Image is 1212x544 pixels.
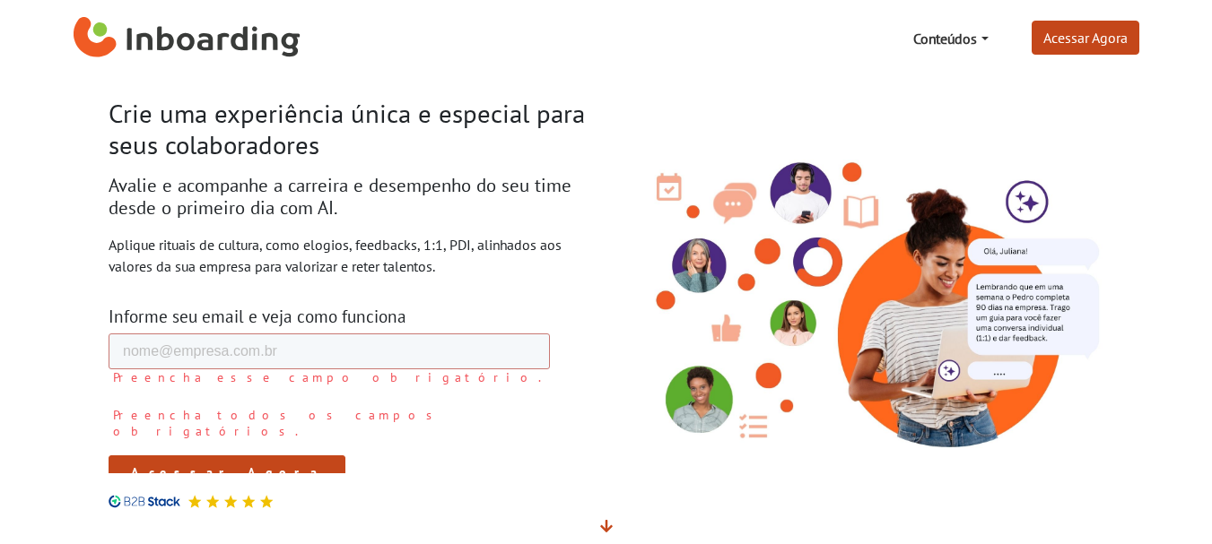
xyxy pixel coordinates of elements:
img: Inboarding - Rutuais de Cultura com Inteligência Ariticial. Feedback, conversas 1:1, PDI. [620,130,1104,455]
div: Avaliação 5 estrelas no B2B Stack [180,495,274,508]
input: Acessar Agora [118,73,354,108]
img: B2B Stack logo [109,495,180,508]
a: Acessar Agora [1032,21,1139,55]
h3: Informe seu email e veja como funciona [109,306,593,326]
h1: Crie uma experiência única e especial para seus colaboradores [109,99,593,160]
span: Veja mais detalhes abaixo [600,517,613,535]
h2: Avalie e acompanhe a carreira e desempenho do seu time desde o primeiro dia com AI. [109,175,593,220]
img: Avaliação 5 estrelas no B2B Stack [223,495,238,508]
p: Aplique rituais de cultura, como elogios, feedbacks, 1:1, PDI, alinhados aos valores da sua empre... [109,234,593,277]
img: Avaliação 5 estrelas no B2B Stack [259,495,274,508]
img: Inboarding Home [74,12,301,65]
iframe: Form 0 [109,333,550,473]
a: Inboarding Home Page [74,7,301,70]
img: Avaliação 5 estrelas no B2B Stack [187,495,202,508]
a: Conteúdos [906,21,995,56]
img: Avaliação 5 estrelas no B2B Stack [241,495,256,508]
img: Avaliação 5 estrelas no B2B Stack [205,495,220,508]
